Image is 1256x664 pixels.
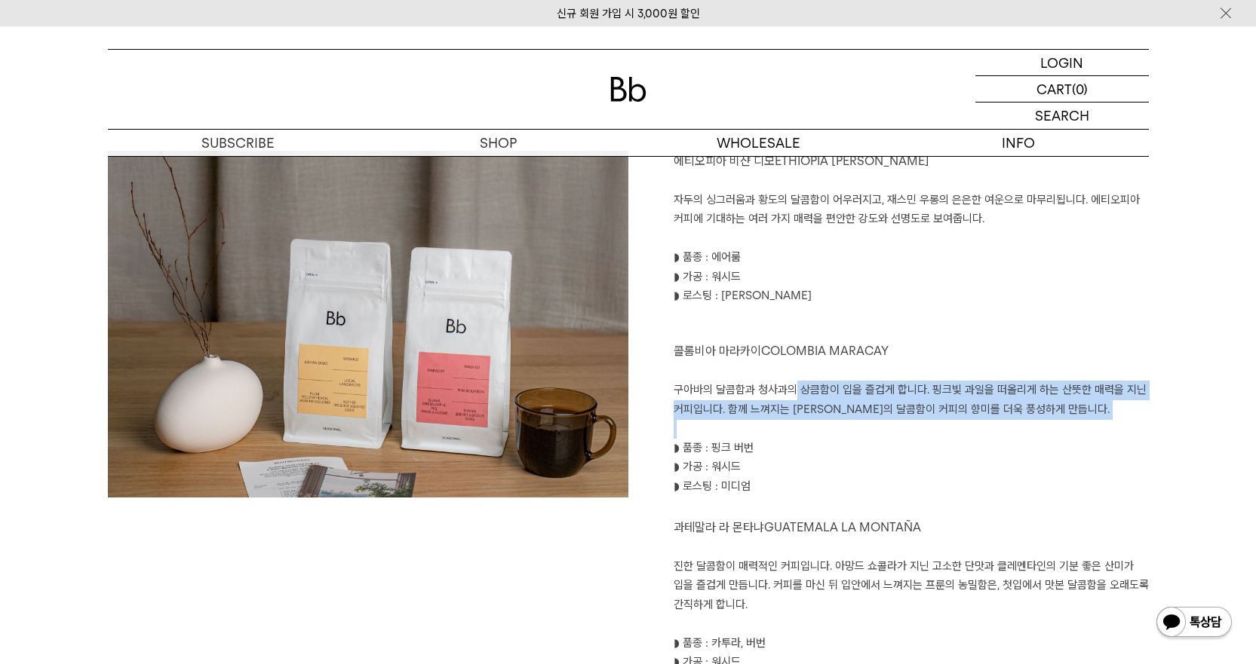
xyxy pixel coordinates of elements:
[108,130,368,156] a: SUBSCRIBE
[1040,50,1083,75] p: LOGIN
[775,154,929,168] span: ETHIOPIA [PERSON_NAME]
[1035,103,1089,129] p: SEARCH
[674,439,1149,458] p: ◗ 품종 : 핑크 버번
[1072,76,1088,102] p: (0)
[761,344,889,358] span: COLOMBIA MARACAY
[674,248,1149,268] p: ◗ 품종 : 에어룸
[764,520,921,534] span: GUATEMALA LA MONTAÑA
[674,557,1149,615] p: 진한 달콤함이 매력적인 커피입니다. 아망드 쇼콜라가 지닌 고소한 단맛과 클레멘타인의 기분 좋은 산미가 입을 즐겁게 만듭니다. 커피를 마신 뒤 입안에서 느껴지는 프룬의 농밀함은...
[674,268,1149,287] p: ◗ 가공 : 워시드
[674,634,1149,653] p: ◗ 품종 : 카투라, 버번
[1036,76,1072,102] p: CART
[674,457,1149,477] p: ◗ 가공 : 워시드
[674,477,1149,497] p: ◗ 로스팅 : 미디엄
[610,77,646,102] img: 로고
[975,50,1149,76] a: LOGIN
[368,130,628,156] a: SHOP
[674,154,775,168] span: 에티오피아 비샨 디모
[975,76,1149,103] a: CART (0)
[674,520,764,534] span: 과테말라 라 몬타냐
[674,344,761,358] span: 콜롬비아 마라카이
[1155,605,1233,641] img: 카카오톡 채널 1:1 채팅 버튼
[674,286,1149,306] p: ◗ 로스팅 : [PERSON_NAME]
[557,7,700,20] a: 신규 회원 가입 시 3,000원 할인
[674,381,1149,419] p: 구아바의 달콤함과 청사과의 상큼함이 입을 즐겁게 합니다. 핑크빛 과일을 떠올리게 하는 산뜻한 매력을 지닌 커피입니다. 함께 느껴지는 [PERSON_NAME]의 달콤함이 커피의...
[108,151,628,567] img: 47da8b04e74e9182346a1dafc9698e2b_171753.jpg
[628,130,889,156] p: WHOLESALE
[674,191,1149,229] p: 자두의 싱그러움과 황도의 달콤함이 어우러지고, 재스민 우롱의 은은한 여운으로 마무리됩니다. 에티오피아 커피에 기대하는 여러 가지 매력을 편안한 강도와 선명도로 보여줍니다.
[889,130,1149,156] p: INFO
